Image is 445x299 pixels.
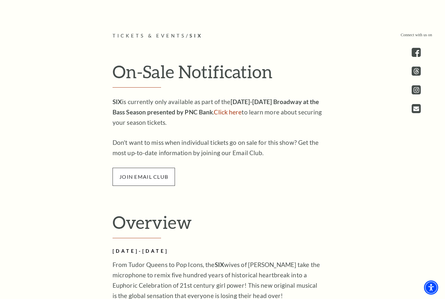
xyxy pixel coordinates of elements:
[412,104,421,113] a: Open this option - open in a new tab
[113,97,323,128] p: is currently only available as part of the . to learn more about securing your season tickets.
[113,212,332,239] h2: Overview
[412,86,421,95] a: instagram - open in a new tab
[113,138,323,158] p: Don't want to miss when individual tickets go on sale for this show? Get the most up-to-date info...
[113,61,332,88] h2: On-Sale Notification
[113,33,186,39] span: Tickets & Events
[113,248,323,256] h2: [DATE]-[DATE]
[412,67,421,76] a: threads.com - open in a new tab
[113,32,332,40] p: /
[190,33,203,39] span: SIX
[215,261,224,269] strong: SIX
[401,32,432,38] p: Connect with us on
[113,168,175,186] span: join email club
[113,98,122,106] strong: SIX
[113,98,319,116] strong: [DATE]-[DATE] Broadway at the Bass Season presented by PNC Bank
[214,109,242,116] a: Click here to learn more about securing your season tickets
[412,48,421,57] a: facebook - open in a new tab
[113,173,175,180] a: join email club
[424,281,438,295] div: Accessibility Menu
